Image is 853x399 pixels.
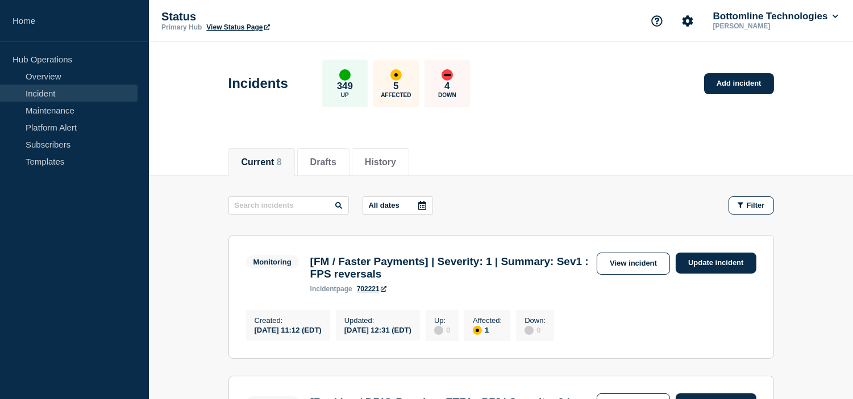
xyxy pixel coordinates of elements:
div: [DATE] 12:31 (EDT) [344,325,411,334]
p: Status [161,10,389,23]
p: page [310,285,352,293]
span: Filter [747,201,765,209]
a: Update incident [676,253,756,274]
p: 4 [444,81,450,92]
div: 1 [473,325,502,335]
a: 702221 [357,285,386,293]
p: 349 [337,81,353,92]
button: Drafts [310,157,336,167]
div: disabled [434,326,443,335]
div: 0 [434,325,450,335]
span: incident [310,285,336,293]
p: Up [341,92,349,98]
p: Up : [434,316,450,325]
p: Affected [381,92,411,98]
button: Account settings [676,9,700,33]
div: affected [390,69,402,81]
div: 0 [525,325,546,335]
h3: [FM / Faster Payments] | Severity: 1 | Summary: Sev1 : FPS reversals [310,255,591,280]
a: Add incident [704,73,774,94]
p: 5 [393,81,398,92]
p: [PERSON_NAME] [711,22,829,30]
a: View incident [597,253,670,275]
span: Monitoring [246,255,299,268]
button: Filter [729,196,774,215]
button: History [365,157,396,167]
button: All dates [363,196,433,215]
p: Affected : [473,316,502,325]
button: Support [645,9,669,33]
h1: Incidents [228,75,288,91]
a: View Status Page [206,23,269,31]
div: [DATE] 11:12 (EDT) [255,325,322,334]
div: up [339,69,351,81]
p: All dates [369,201,400,209]
span: 8 [277,157,282,167]
div: affected [473,326,482,335]
p: Down [438,92,456,98]
button: Bottomline Technologies [711,11,840,22]
p: Down : [525,316,546,325]
p: Created : [255,316,322,325]
p: Primary Hub [161,23,202,31]
div: down [442,69,453,81]
div: disabled [525,326,534,335]
button: Current 8 [242,157,282,167]
input: Search incidents [228,196,349,215]
p: Updated : [344,316,411,325]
